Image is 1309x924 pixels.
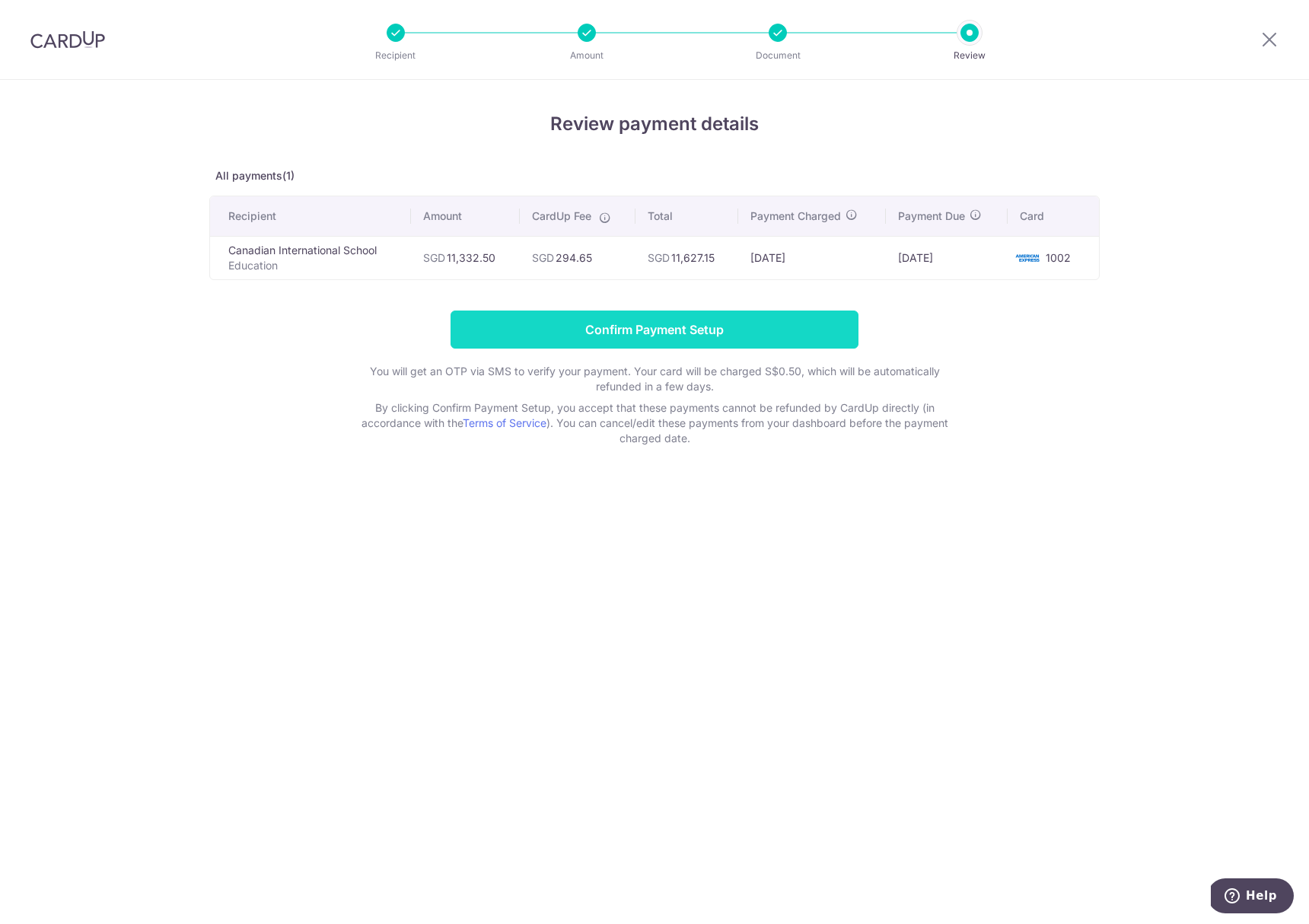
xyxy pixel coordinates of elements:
[350,364,959,394] p: You will get an OTP via SMS to verify your payment. Your card will be charged S$0.50, which will ...
[532,209,591,224] span: CardUp Fee
[648,251,670,264] span: SGD
[339,48,452,63] p: Recipient
[635,196,738,236] th: Total
[423,251,445,264] span: SGD
[1008,196,1099,236] th: Card
[451,311,858,349] input: Confirm Payment Setup
[532,251,554,264] span: SGD
[209,110,1100,138] h4: Review payment details
[898,209,965,224] span: Payment Due
[750,209,841,224] span: Payment Charged
[738,236,886,279] td: [DATE]
[411,236,520,279] td: 11,332.50
[209,168,1100,183] p: All payments(1)
[1012,249,1043,267] img: <span class="translation_missing" title="translation missing: en.account_steps.new_confirm_form.b...
[530,48,643,63] p: Amount
[913,48,1026,63] p: Review
[228,258,399,273] p: Education
[210,196,411,236] th: Recipient
[350,400,959,446] p: By clicking Confirm Payment Setup, you accept that these payments cannot be refunded by CardUp di...
[30,30,105,49] img: CardUp
[635,236,738,279] td: 11,627.15
[1211,878,1294,916] iframe: Opens a widget where you can find more information
[1046,251,1071,264] span: 1002
[721,48,834,63] p: Document
[520,236,636,279] td: 294.65
[463,416,546,429] a: Terms of Service
[886,236,1007,279] td: [DATE]
[210,236,411,279] td: Canadian International School
[411,196,520,236] th: Amount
